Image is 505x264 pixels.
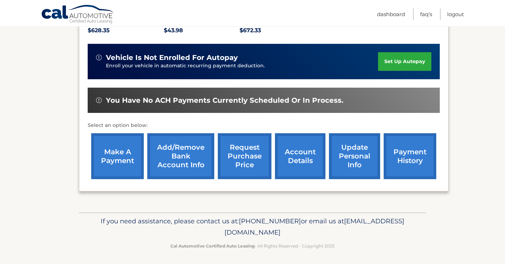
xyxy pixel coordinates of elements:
[420,8,432,20] a: FAQ's
[384,133,436,179] a: payment history
[275,133,325,179] a: account details
[106,62,378,70] p: Enroll your vehicle in automatic recurring payment deduction.
[447,8,464,20] a: Logout
[239,217,301,225] span: [PHONE_NUMBER]
[83,216,422,238] p: If you need assistance, please contact us at: or email us at
[96,55,102,60] img: alert-white.svg
[147,133,214,179] a: Add/Remove bank account info
[329,133,380,179] a: update personal info
[91,133,144,179] a: make a payment
[164,26,240,35] p: $43.98
[88,121,440,130] p: Select an option below:
[106,53,238,62] span: vehicle is not enrolled for autopay
[378,52,431,71] a: set up autopay
[218,133,271,179] a: request purchase price
[96,97,102,103] img: alert-white.svg
[83,242,422,250] p: - All Rights Reserved - Copyright 2025
[106,96,343,105] span: You have no ACH payments currently scheduled or in process.
[377,8,405,20] a: Dashboard
[240,26,316,35] p: $672.33
[88,26,164,35] p: $628.35
[41,5,115,25] a: Cal Automotive
[170,243,255,249] strong: Cal Automotive Certified Auto Leasing
[224,217,404,236] span: [EMAIL_ADDRESS][DOMAIN_NAME]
